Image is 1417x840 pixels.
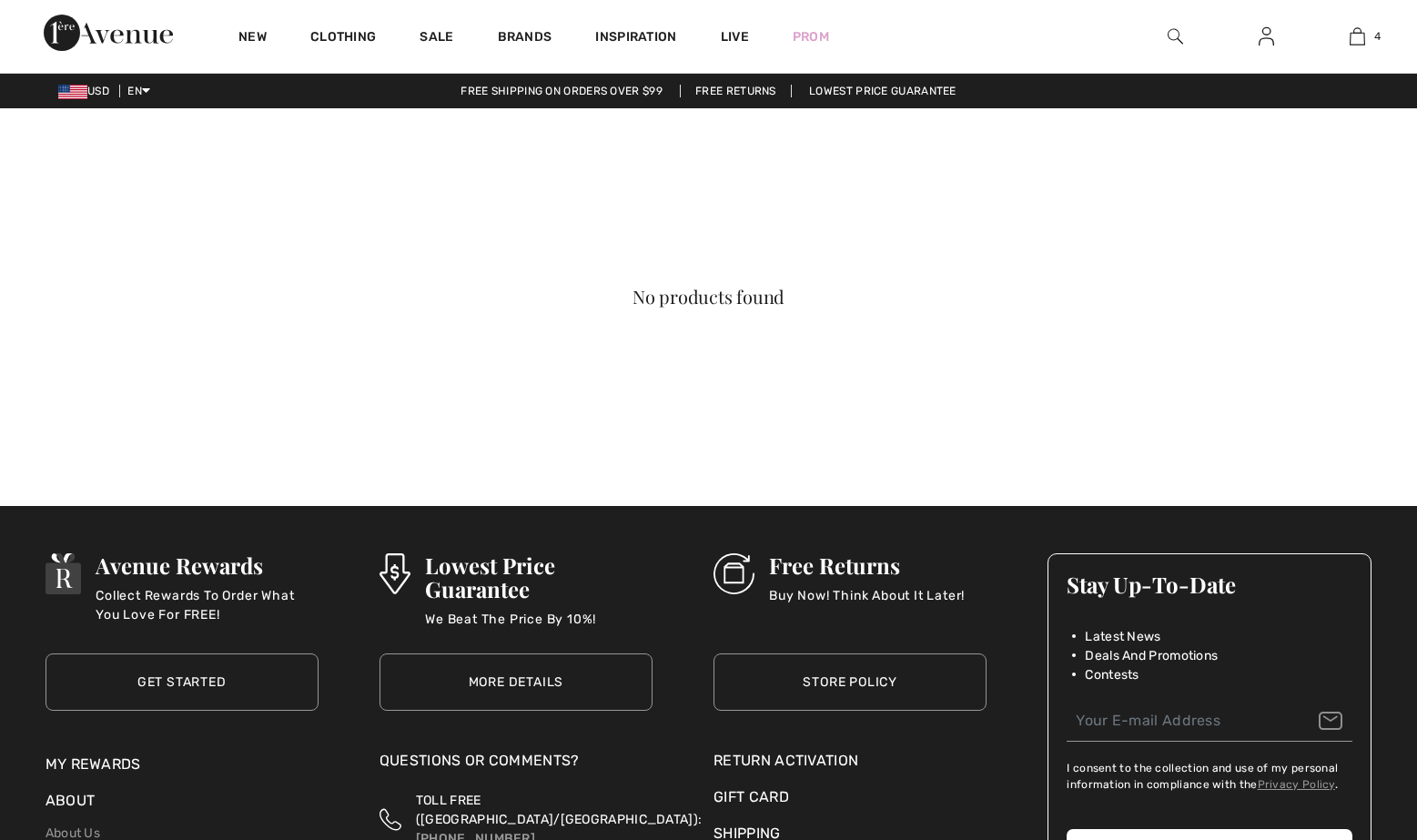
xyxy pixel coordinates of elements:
div: No products found [99,288,1317,306]
h3: Lowest Price Guarantee [425,553,653,601]
a: Sale [420,29,453,48]
a: Brands [498,29,552,48]
h3: Free Returns [769,553,965,577]
a: Return Activation [714,750,987,772]
input: Your E-mail Address [1067,701,1352,742]
div: About [46,790,319,821]
img: search the website [1168,25,1183,47]
a: Live [721,27,749,46]
a: 4 [1312,25,1402,47]
a: Free Returns [680,85,792,97]
a: More Details [380,653,653,711]
img: My Info [1259,25,1274,47]
span: Contests [1085,665,1139,684]
span: Latest News [1085,627,1160,646]
p: Collect Rewards To Order What You Love For FREE! [96,586,318,622]
span: EN [127,85,150,97]
h3: Avenue Rewards [96,553,318,577]
span: Deals And Promotions [1085,646,1218,665]
img: Free Returns [714,553,754,594]
span: TOLL FREE ([GEOGRAPHIC_DATA]/[GEOGRAPHIC_DATA]): [416,793,702,827]
span: USD [58,85,116,97]
p: We Beat The Price By 10%! [425,610,653,646]
img: Lowest Price Guarantee [380,553,410,594]
a: New [238,29,267,48]
p: Buy Now! Think About It Later! [769,586,965,622]
a: Sign In [1244,25,1289,48]
a: Free shipping on orders over $99 [446,85,677,97]
img: US Dollar [58,85,87,99]
a: Gift Card [714,786,987,808]
span: 4 [1374,28,1381,45]
div: Questions or Comments? [380,750,653,781]
a: Get Started [46,653,319,711]
a: Clothing [310,29,376,48]
a: Prom [793,27,829,46]
a: Store Policy [714,653,987,711]
span: Inspiration [595,29,676,48]
img: My Bag [1350,25,1365,47]
a: Lowest Price Guarantee [795,85,971,97]
img: 1ère Avenue [44,15,173,51]
img: Avenue Rewards [46,553,82,594]
a: My Rewards [46,755,141,773]
label: I consent to the collection and use of my personal information in compliance with the . [1067,760,1352,793]
h3: Stay Up-To-Date [1067,572,1352,596]
a: Privacy Policy [1258,778,1335,791]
